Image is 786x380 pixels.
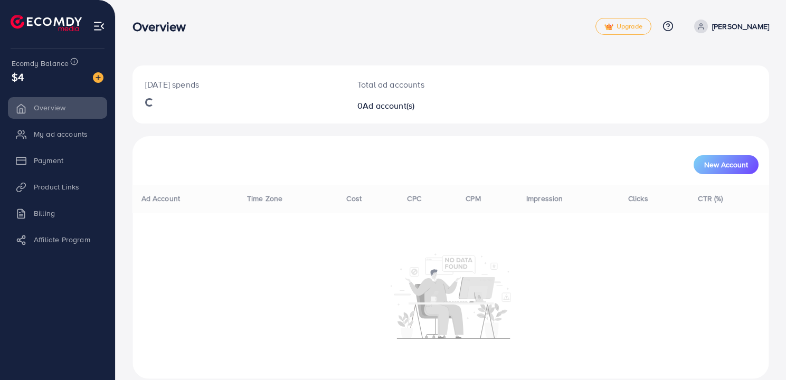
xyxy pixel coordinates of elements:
[132,19,194,34] h3: Overview
[11,15,82,31] img: logo
[145,78,332,91] p: [DATE] spends
[357,101,491,111] h2: 0
[690,20,769,33] a: [PERSON_NAME]
[357,78,491,91] p: Total ad accounts
[694,155,759,174] button: New Account
[712,20,769,33] p: [PERSON_NAME]
[12,69,24,84] span: $4
[93,72,103,83] img: image
[12,58,69,69] span: Ecomdy Balance
[604,23,613,31] img: tick
[604,23,642,31] span: Upgrade
[595,18,651,35] a: tickUpgrade
[363,100,414,111] span: Ad account(s)
[704,161,748,168] span: New Account
[93,20,105,32] img: menu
